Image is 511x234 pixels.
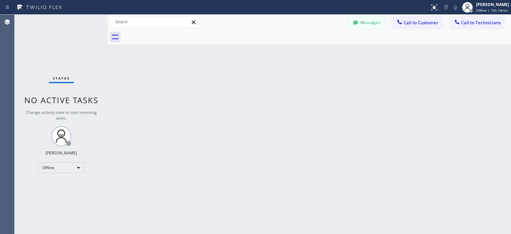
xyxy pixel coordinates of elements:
span: Offline | 15h 14min [476,8,508,13]
button: Mute [451,3,460,12]
div: [PERSON_NAME] [476,2,509,7]
input: Search [110,17,199,27]
span: No active tasks [24,95,98,106]
div: [PERSON_NAME] [46,150,77,156]
div: Offline [38,162,85,173]
span: Change activity state to start receiving tasks. [26,110,97,121]
button: Call to Customer [392,16,443,29]
button: Messages [349,16,385,29]
button: Call to Technicians [449,16,504,29]
span: Status [53,76,70,81]
span: Call to Technicians [461,20,501,26]
span: Call to Customer [404,20,438,26]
